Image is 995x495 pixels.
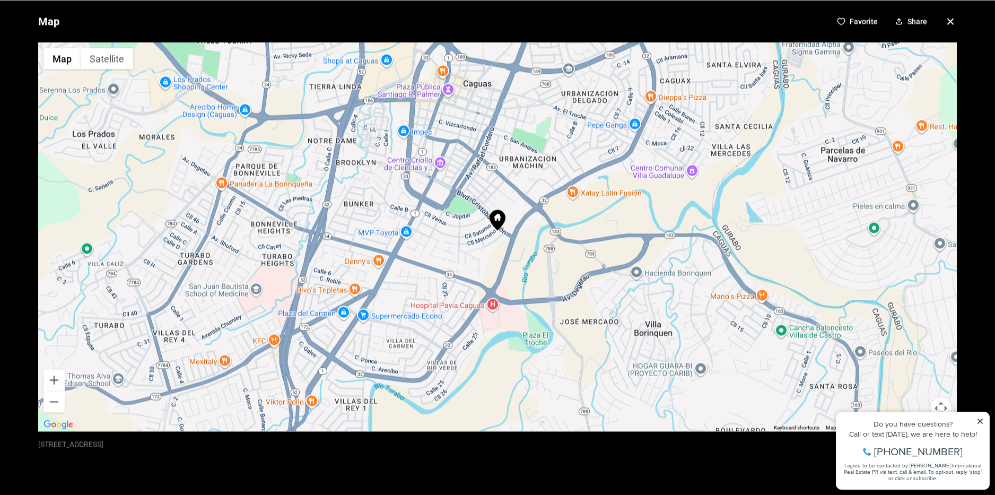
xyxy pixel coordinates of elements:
img: Google [41,418,76,431]
a: Terms (opens in new tab) [890,424,905,430]
span: I agree to be contacted by [PERSON_NAME] International Real Estate PR via text, call & email. To ... [13,65,151,85]
a: Open this area in Google Maps (opens a new window) [41,418,76,431]
p: Favorite [850,17,878,25]
button: Zoom out [43,391,65,412]
p: Map [38,11,59,32]
p: Share [907,17,927,25]
div: Do you have questions? [11,24,153,31]
p: [STREET_ADDRESS] [38,440,103,448]
button: Keyboard shortcuts [774,424,819,431]
button: Show street map [43,48,81,69]
span: [PHONE_NUMBER] [43,50,132,60]
button: Zoom in [43,369,65,390]
button: Share [891,13,931,30]
a: Report a map error [911,424,954,430]
span: Map data ©2025 Google [826,424,884,430]
button: Favorite [833,13,882,30]
button: Map camera controls [930,397,952,419]
div: Call or text [DATE], we are here to help! [11,34,153,41]
button: Show satellite imagery [81,48,133,69]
